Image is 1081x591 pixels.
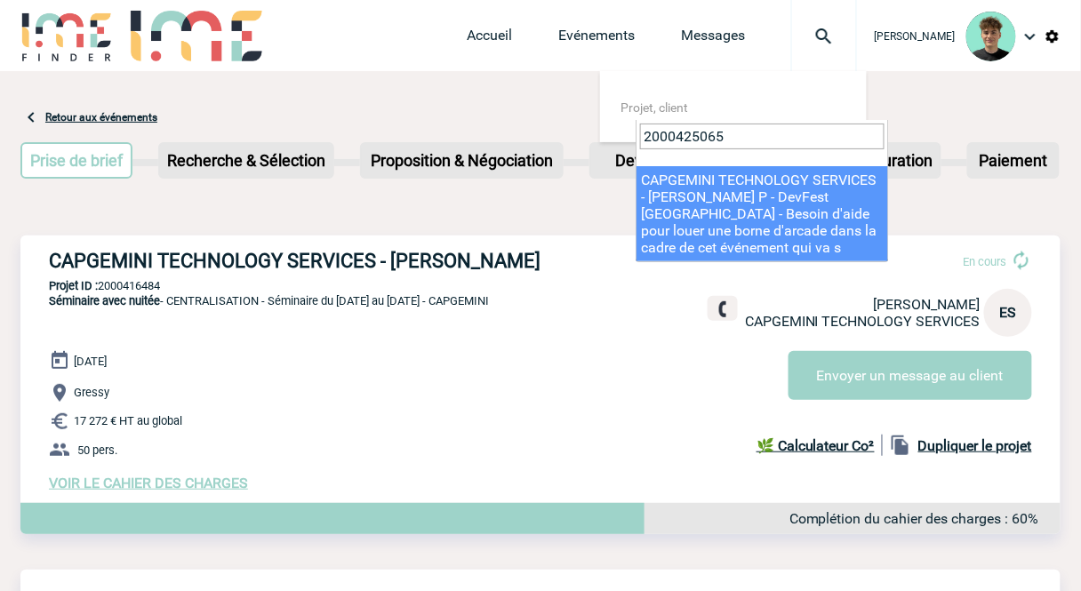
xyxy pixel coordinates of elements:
p: Devis [591,144,680,177]
p: Recherche & Sélection [160,144,332,177]
a: Evénements [558,27,635,52]
span: - CENTRALISATION - Séminaire du [DATE] au [DATE] - CAPGEMINI [49,294,489,307]
a: VOIR LE CAHIER DES CHARGES [49,475,248,491]
span: [PERSON_NAME] [874,296,981,313]
p: Proposition & Négociation [362,144,562,177]
span: En cours [964,255,1007,268]
span: ES [1000,304,1017,321]
span: 17 272 € HT au global [74,415,182,428]
h3: CAPGEMINI TECHNOLOGY SERVICES - [PERSON_NAME] [49,250,582,272]
b: Dupliquer le projet [918,437,1032,454]
a: 🌿 Calculateur Co² [757,435,883,456]
p: 2000416484 [20,279,1061,292]
p: Paiement [969,144,1058,177]
img: 131612-0.png [966,12,1016,61]
span: [PERSON_NAME] [875,30,956,43]
span: Gressy [74,387,109,400]
a: Retour aux événements [45,111,157,124]
p: Prise de brief [22,144,131,177]
b: Projet ID : [49,279,98,292]
a: Messages [681,27,745,52]
b: 🌿 Calculateur Co² [757,437,875,454]
a: Accueil [467,27,512,52]
button: Envoyer un message au client [789,351,1032,400]
img: IME-Finder [20,11,113,61]
span: [DATE] [74,355,107,369]
img: file_copy-black-24dp.png [890,435,911,456]
span: CAPGEMINI TECHNOLOGY SERVICES [745,313,981,330]
span: 50 pers. [77,443,117,457]
p: Facturation [845,144,941,177]
li: CAPGEMINI TECHNOLOGY SERVICES - [PERSON_NAME] P - DevFest [GEOGRAPHIC_DATA] - Besoin d'aide pour ... [637,166,888,261]
span: Projet, client [621,100,688,115]
img: fixe.png [715,301,731,317]
span: Séminaire avec nuitée [49,294,160,307]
